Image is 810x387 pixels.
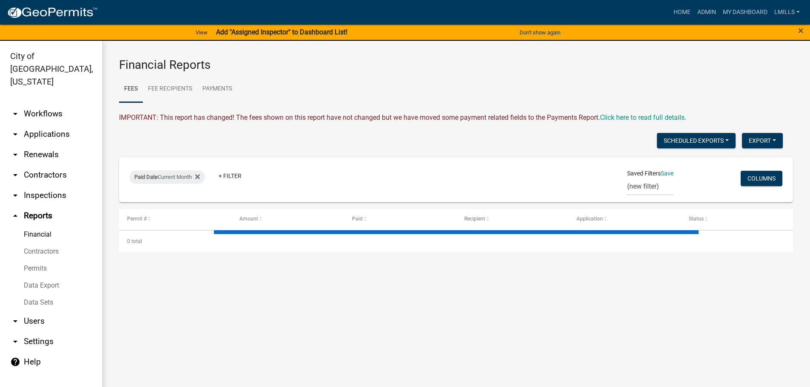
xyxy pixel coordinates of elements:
[681,209,793,229] datatable-header-cell: Status
[10,150,20,160] i: arrow_drop_down
[143,76,197,103] a: Fee Recipients
[119,76,143,103] a: Fees
[10,129,20,139] i: arrow_drop_down
[212,168,248,184] a: + Filter
[10,190,20,201] i: arrow_drop_down
[192,25,211,40] a: View
[568,209,681,229] datatable-header-cell: Application
[600,113,686,121] a: Click here to read full details.
[661,170,674,177] a: Save
[577,216,603,222] span: Application
[119,209,231,229] datatable-header-cell: Permit #
[670,4,694,20] a: Home
[657,133,736,148] button: Scheduled Exports
[119,58,793,72] h3: Financial Reports
[239,216,258,222] span: Amount
[197,76,237,103] a: Payments
[600,113,686,121] wm-modal-confirm: Upcoming Changes to Daily Fees Report
[689,216,704,222] span: Status
[352,216,363,222] span: Paid
[694,4,719,20] a: Admin
[798,25,804,37] span: ×
[627,169,661,178] span: Saved Filters
[742,133,783,148] button: Export
[134,174,158,180] span: Paid Date
[10,170,20,180] i: arrow_drop_down
[10,336,20,347] i: arrow_drop_down
[719,4,771,20] a: My Dashboard
[10,211,20,221] i: arrow_drop_up
[10,316,20,326] i: arrow_drop_down
[129,170,205,184] div: Current Month
[119,231,793,252] div: 0 total
[10,357,20,367] i: help
[516,25,564,40] button: Don't show again
[771,4,803,20] a: lmills
[741,171,782,186] button: Columns
[456,209,568,229] datatable-header-cell: Recipient
[216,28,347,36] strong: Add "Assigned Inspector" to Dashboard List!
[10,109,20,119] i: arrow_drop_down
[798,25,804,36] button: Close
[464,216,485,222] span: Recipient
[344,209,456,229] datatable-header-cell: Paid
[231,209,344,229] datatable-header-cell: Amount
[127,216,147,222] span: Permit #
[119,113,793,123] div: IMPORTANT: This report has changed! The fees shown on this report have not changed but we have mo...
